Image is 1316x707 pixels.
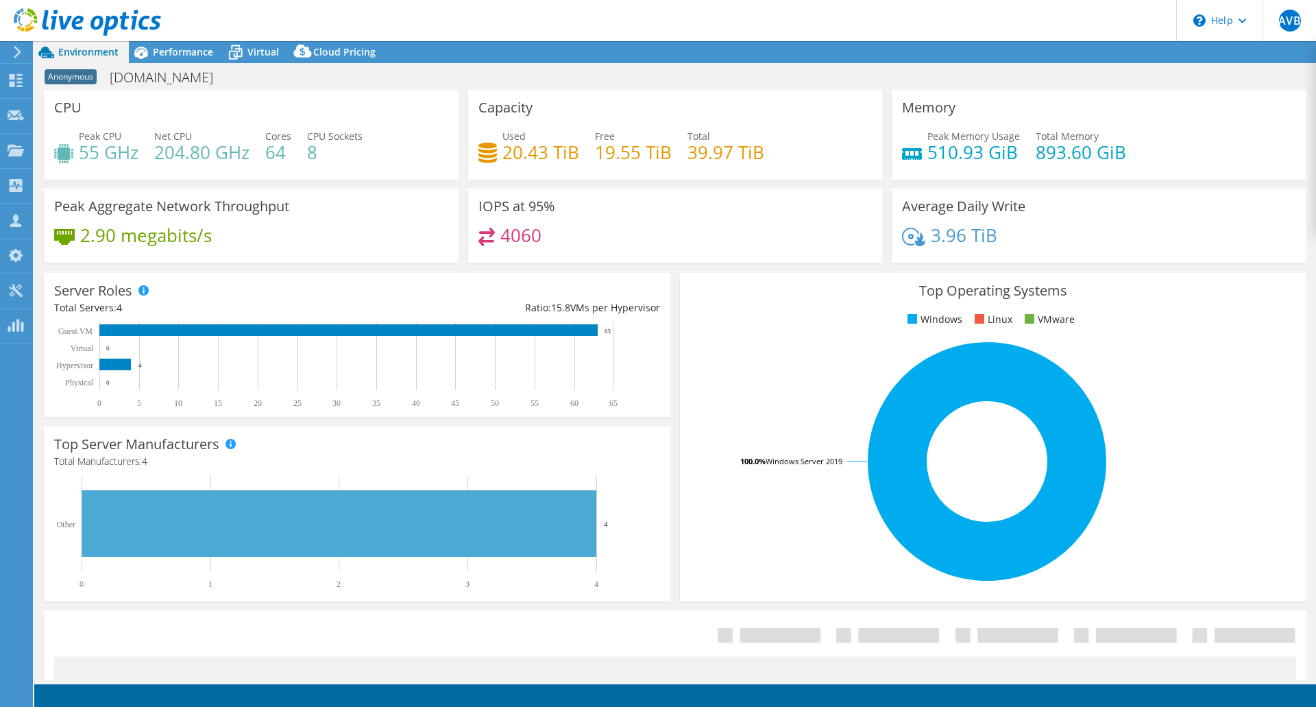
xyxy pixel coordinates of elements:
[594,579,598,589] text: 4
[687,130,710,143] span: Total
[740,456,766,466] tspan: 100.0%
[54,100,82,115] h3: CPU
[54,437,219,452] h3: Top Server Manufacturers
[451,398,459,408] text: 45
[502,145,579,160] h4: 20.43 TiB
[971,312,1012,327] li: Linux
[595,145,672,160] h4: 19.55 TiB
[138,362,142,369] text: 4
[57,520,75,529] text: Other
[142,455,147,468] span: 4
[71,344,94,353] text: Virtual
[307,130,363,143] span: CPU Sockets
[153,45,213,58] span: Performance
[465,579,470,589] text: 3
[137,398,141,408] text: 5
[531,398,539,408] text: 55
[247,45,279,58] span: Virtual
[931,228,997,243] h4: 3.96 TiB
[214,398,222,408] text: 15
[927,145,1020,160] h4: 510.93 GiB
[1021,312,1075,327] li: VMware
[65,378,93,387] text: Physical
[412,398,420,408] text: 40
[293,398,302,408] text: 25
[154,130,192,143] span: Net CPU
[927,130,1020,143] span: Peak Memory Usage
[106,379,110,386] text: 0
[54,199,289,214] h3: Peak Aggregate Network Throughput
[357,300,660,315] div: Ratio: VMs per Hypervisor
[54,300,357,315] div: Total Servers:
[208,579,212,589] text: 1
[491,398,499,408] text: 50
[80,579,84,589] text: 0
[570,398,578,408] text: 60
[595,130,615,143] span: Free
[56,361,93,370] text: Hypervisor
[766,456,842,466] tspan: Windows Server 2019
[904,312,962,327] li: Windows
[79,145,138,160] h4: 55 GHz
[154,145,249,160] h4: 204.80 GHz
[478,199,555,214] h3: IOPS at 95%
[332,398,341,408] text: 30
[902,100,955,115] h3: Memory
[174,398,182,408] text: 10
[551,301,570,314] span: 15.8
[54,283,132,298] h3: Server Roles
[313,45,376,58] span: Cloud Pricing
[690,283,1296,298] h3: Top Operating Systems
[97,398,101,408] text: 0
[79,130,121,143] span: Peak CPU
[45,69,97,84] span: Anonymous
[254,398,262,408] text: 20
[502,130,526,143] span: Used
[265,130,291,143] span: Cores
[605,328,611,335] text: 63
[106,345,110,352] text: 0
[902,199,1025,214] h3: Average Daily Write
[1036,145,1126,160] h4: 893.60 GiB
[58,326,93,336] text: Guest VM
[609,398,618,408] text: 65
[372,398,380,408] text: 35
[500,228,541,243] h4: 4060
[58,45,119,58] span: Environment
[604,520,608,528] text: 4
[478,100,533,115] h3: Capacity
[687,145,764,160] h4: 39.97 TiB
[117,301,122,314] span: 4
[103,70,234,85] h1: [DOMAIN_NAME]
[1036,130,1099,143] span: Total Memory
[54,454,660,469] h4: Total Manufacturers:
[1193,14,1206,27] svg: \n
[265,145,291,160] h4: 64
[80,228,212,243] h4: 2.90 megabits/s
[307,145,363,160] h4: 8
[1279,10,1301,32] span: AVB
[337,579,341,589] text: 2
